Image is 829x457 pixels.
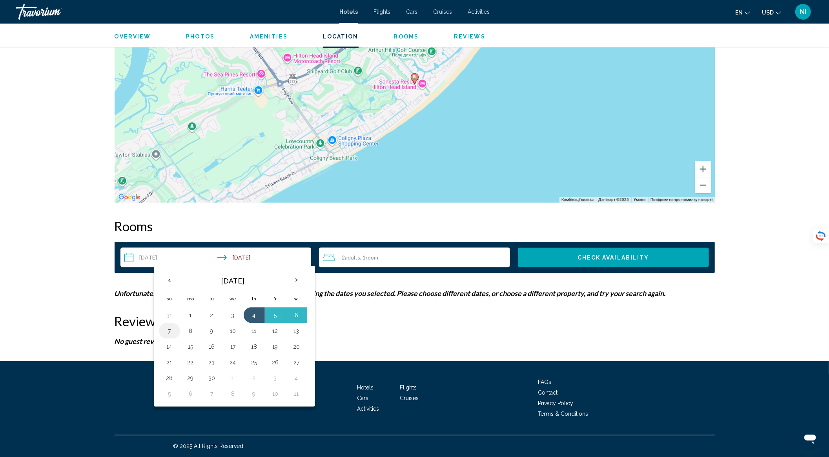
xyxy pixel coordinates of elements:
a: Відкрити цю область на Картах Google (відкриється нове вікно) [117,192,142,203]
h2: Reviews [115,313,715,329]
span: en [735,9,743,16]
button: Change currency [762,7,781,18]
button: Day 21 [163,357,176,368]
p: Unfortunately, there are no rooms available for this property during the dates you selected. Plea... [115,289,715,298]
button: Day 2 [248,373,261,384]
button: Day 3 [269,373,282,384]
button: Reviews [454,33,485,40]
button: Day 7 [163,325,176,336]
span: © 2025 All Rights Reserved. [173,443,245,450]
a: Cars [406,9,417,15]
span: Дані карт ©2025 [598,197,629,202]
button: Day 17 [227,341,239,352]
a: Travorium [16,4,332,20]
button: Check-in date: Sep 3, 2025 Check-out date: Sep 7, 2025 [120,248,312,267]
button: Day 29 [184,373,197,384]
button: Day 14 [163,341,176,352]
button: Day 27 [290,357,303,368]
button: Rooms [394,33,419,40]
span: 2 [342,254,360,261]
button: Location [323,33,359,40]
button: Збільшити [695,161,711,177]
button: Next month [286,271,307,289]
span: Adults [345,254,360,261]
iframe: Кнопка для запуску вікна повідомлень [798,426,823,451]
button: Amenities [250,33,288,40]
span: Activities [357,406,379,412]
button: Зменшити [695,177,711,193]
div: Search widget [120,248,709,267]
button: Travelers: 2 adults, 0 children [319,248,510,267]
button: Day 11 [248,325,261,336]
span: , 1 [360,254,378,261]
button: Day 9 [248,388,261,399]
button: Day 31 [163,310,176,321]
button: Overview [115,33,151,40]
button: Day 8 [227,388,239,399]
a: Cruises [400,395,419,401]
a: Повідомити про помилку на карті [650,197,712,202]
button: Check Availability [518,248,709,267]
span: Hotels [357,384,374,391]
a: Privacy Policy [538,400,574,406]
button: Day 10 [269,388,282,399]
a: Flights [400,384,417,391]
span: USD [762,9,774,16]
button: Day 12 [269,325,282,336]
a: Hotels [339,9,358,15]
button: Day 23 [206,357,218,368]
button: Day 30 [206,373,218,384]
span: Room [366,254,378,261]
span: Check Availability [578,255,649,261]
a: FAQs [538,379,552,385]
button: Day 25 [248,357,261,368]
button: Day 13 [290,325,303,336]
a: Flights [374,9,390,15]
button: Day 7 [206,388,218,399]
button: Day 11 [290,388,303,399]
button: Day 26 [269,357,282,368]
h2: Rooms [115,218,715,234]
button: Day 15 [184,341,197,352]
button: Day 1 [184,310,197,321]
a: Cars [357,395,368,401]
button: Day 5 [269,310,282,321]
p: No guest reviews available for this property. [115,337,715,345]
a: Terms & Conditions [538,411,588,417]
button: Day 3 [227,310,239,321]
th: [DATE] [180,271,286,290]
a: Cruises [433,9,452,15]
button: Day 8 [184,325,197,336]
button: Day 16 [206,341,218,352]
button: Day 22 [184,357,197,368]
button: Day 2 [206,310,218,321]
button: Change language [735,7,750,18]
button: Комбінації клавіш [561,197,594,203]
a: Contact [538,389,558,396]
button: Day 4 [290,373,303,384]
button: Day 4 [248,310,261,321]
button: Day 18 [248,341,261,352]
a: Activities [468,9,490,15]
button: Photos [186,33,215,40]
button: Day 10 [227,325,239,336]
button: Day 1 [227,373,239,384]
